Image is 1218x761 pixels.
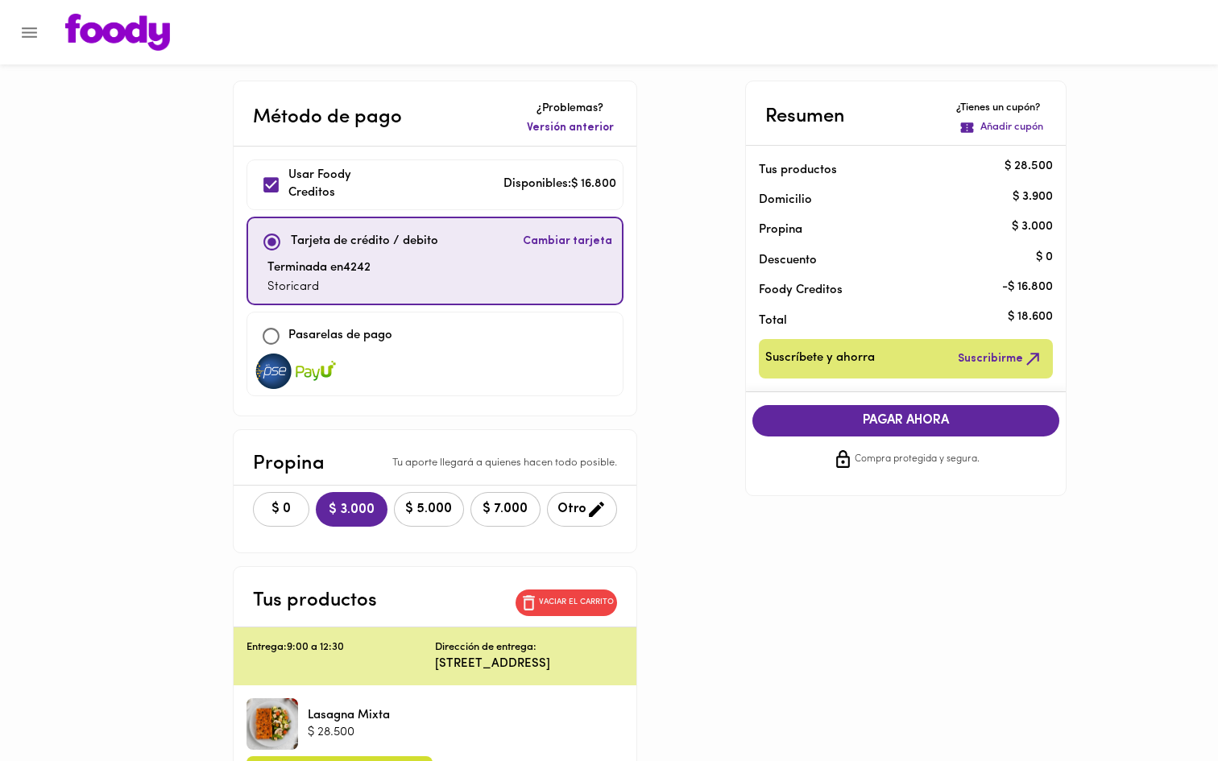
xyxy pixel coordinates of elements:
p: - $ 16.800 [1002,279,1053,296]
p: Tarjeta de crédito / debito [291,233,438,251]
p: $ 3.000 [1012,218,1053,235]
span: Compra protegida y segura. [855,452,980,468]
img: logo.png [65,14,170,51]
p: Descuento [759,252,817,269]
p: Propina [759,221,1028,238]
span: Cambiar tarjeta [523,234,612,250]
p: Lasagna Mixta [308,707,390,724]
p: Resumen [765,102,845,131]
p: $ 28.500 [308,724,390,741]
button: PAGAR AHORA [752,405,1060,436]
button: $ 3.000 [316,492,387,527]
button: $ 5.000 [394,492,464,527]
img: visa [296,354,336,389]
p: $ 0 [1036,249,1053,266]
p: $ 3.900 [1013,188,1053,205]
p: [STREET_ADDRESS] [435,656,623,672]
span: Versión anterior [527,120,614,136]
p: Método de pago [253,103,402,132]
p: Tu aporte llegará a quienes hacen todo posible. [392,456,617,471]
span: $ 5.000 [404,502,454,517]
p: $ 28.500 [1005,159,1053,176]
p: Terminada en 4242 [267,259,371,278]
p: Disponibles: $ 16.800 [503,176,616,194]
button: $ 0 [253,492,309,527]
button: Versión anterior [524,117,617,139]
button: Cambiar tarjeta [520,225,615,259]
p: Total [759,312,1028,329]
p: $ 18.600 [1008,309,1053,326]
div: Lasagna Mixta [246,698,298,750]
span: Suscríbete y ahorra [765,349,875,369]
button: Añadir cupón [956,117,1046,139]
button: $ 7.000 [470,492,541,527]
p: Propina [253,449,325,478]
p: ¿Tienes un cupón? [956,101,1046,116]
p: Pasarelas de pago [288,327,392,345]
p: Foody Creditos [759,282,1028,299]
span: Suscribirme [958,349,1043,369]
p: Añadir cupón [980,120,1043,135]
p: Entrega: 9:00 a 12:30 [246,640,435,656]
span: $ 7.000 [481,502,530,517]
p: Usar Foody Creditos [288,167,399,203]
p: Storicard [267,279,371,297]
p: Domicilio [759,192,812,209]
span: Otro [557,499,607,519]
button: Vaciar el carrito [516,589,617,616]
iframe: Messagebird Livechat Widget [1125,668,1202,745]
span: PAGAR AHORA [768,413,1044,428]
p: Tus productos [253,586,377,615]
span: $ 3.000 [329,503,375,518]
p: Tus productos [759,162,1028,179]
button: Menu [10,13,49,52]
p: ¿Problemas? [524,101,617,117]
img: visa [254,354,294,389]
p: Vaciar el carrito [539,597,614,608]
button: Otro [547,492,617,527]
button: Suscribirme [955,345,1046,372]
span: $ 0 [263,502,299,517]
p: Dirección de entrega: [435,640,536,656]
